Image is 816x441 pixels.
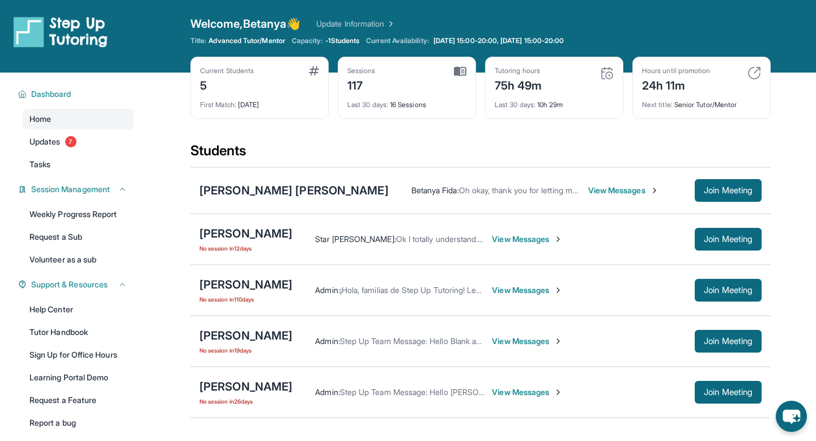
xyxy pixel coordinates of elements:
[747,66,761,80] img: card
[495,66,542,75] div: Tutoring hours
[495,100,535,109] span: Last 30 days :
[315,336,339,346] span: Admin :
[309,66,319,75] img: card
[704,338,753,345] span: Join Meeting
[200,75,254,94] div: 5
[411,185,459,195] span: Betanya Fida :
[199,226,292,241] div: [PERSON_NAME]
[554,388,563,397] img: Chevron-Right
[459,185,601,195] span: Oh okay, thank you for letting me know!
[554,337,563,346] img: Chevron-Right
[642,100,673,109] span: Next title :
[695,228,762,251] button: Join Meeting
[29,113,51,125] span: Home
[29,159,50,170] span: Tasks
[31,184,110,195] span: Session Management
[366,36,428,45] span: Current Availability:
[347,66,376,75] div: Sessions
[704,287,753,294] span: Join Meeting
[347,100,388,109] span: Last 30 days :
[347,75,376,94] div: 117
[27,279,127,290] button: Support & Resources
[23,413,134,433] a: Report a bug
[199,397,292,406] span: No session in 26 days
[776,401,807,432] button: chat-button
[23,322,134,342] a: Tutor Handbook
[23,154,134,175] a: Tasks
[199,346,292,355] span: No session in 19 days
[384,18,396,29] img: Chevron Right
[199,277,292,292] div: [PERSON_NAME]
[704,389,753,396] span: Join Meeting
[325,36,360,45] span: -1 Students
[292,36,323,45] span: Capacity:
[492,285,563,296] span: View Messages
[23,345,134,365] a: Sign Up for Office Hours
[190,36,206,45] span: Title:
[695,381,762,404] button: Join Meeting
[23,367,134,388] a: Learning Portal Demo
[704,187,753,194] span: Join Meeting
[492,387,563,398] span: View Messages
[704,236,753,243] span: Join Meeting
[29,136,61,147] span: Updates
[23,204,134,224] a: Weekly Progress Report
[315,387,339,397] span: Admin :
[642,94,761,109] div: Senior Tutor/Mentor
[554,286,563,295] img: Chevron-Right
[695,279,762,302] button: Join Meeting
[209,36,284,45] span: Advanced Tutor/Mentor
[695,179,762,202] button: Join Meeting
[23,299,134,320] a: Help Center
[433,36,564,45] span: [DATE] 15:00-20:00, [DATE] 15:00-20:00
[347,94,466,109] div: 16 Sessions
[650,186,659,195] img: Chevron-Right
[588,185,659,196] span: View Messages
[396,234,518,244] span: Ok I totally understand. Thank you
[695,330,762,353] button: Join Meeting
[495,94,614,109] div: 10h 29m
[600,66,614,80] img: card
[23,249,134,270] a: Volunteer as a sub
[492,336,563,347] span: View Messages
[199,183,389,198] div: [PERSON_NAME] [PERSON_NAME]
[199,295,292,304] span: No session in 110 days
[200,100,236,109] span: First Match :
[14,16,108,48] img: logo
[23,132,134,152] a: Updates7
[200,94,319,109] div: [DATE]
[31,88,71,100] span: Dashboard
[315,285,339,295] span: Admin :
[199,328,292,344] div: [PERSON_NAME]
[65,136,76,147] span: 7
[495,75,542,94] div: 75h 49m
[642,75,710,94] div: 24h 11m
[199,244,292,253] span: No session in 12 days
[23,109,134,129] a: Home
[190,16,300,32] span: Welcome, Betanya 👋
[199,379,292,395] div: [PERSON_NAME]
[200,66,254,75] div: Current Students
[27,88,127,100] button: Dashboard
[27,184,127,195] button: Session Management
[23,227,134,247] a: Request a Sub
[315,234,396,244] span: Star [PERSON_NAME] :
[31,279,108,290] span: Support & Resources
[492,234,563,245] span: View Messages
[316,18,396,29] a: Update Information
[23,390,134,410] a: Request a Feature
[454,66,466,77] img: card
[431,36,567,45] a: [DATE] 15:00-20:00, [DATE] 15:00-20:00
[554,235,563,244] img: Chevron-Right
[190,142,771,167] div: Students
[642,66,710,75] div: Hours until promotion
